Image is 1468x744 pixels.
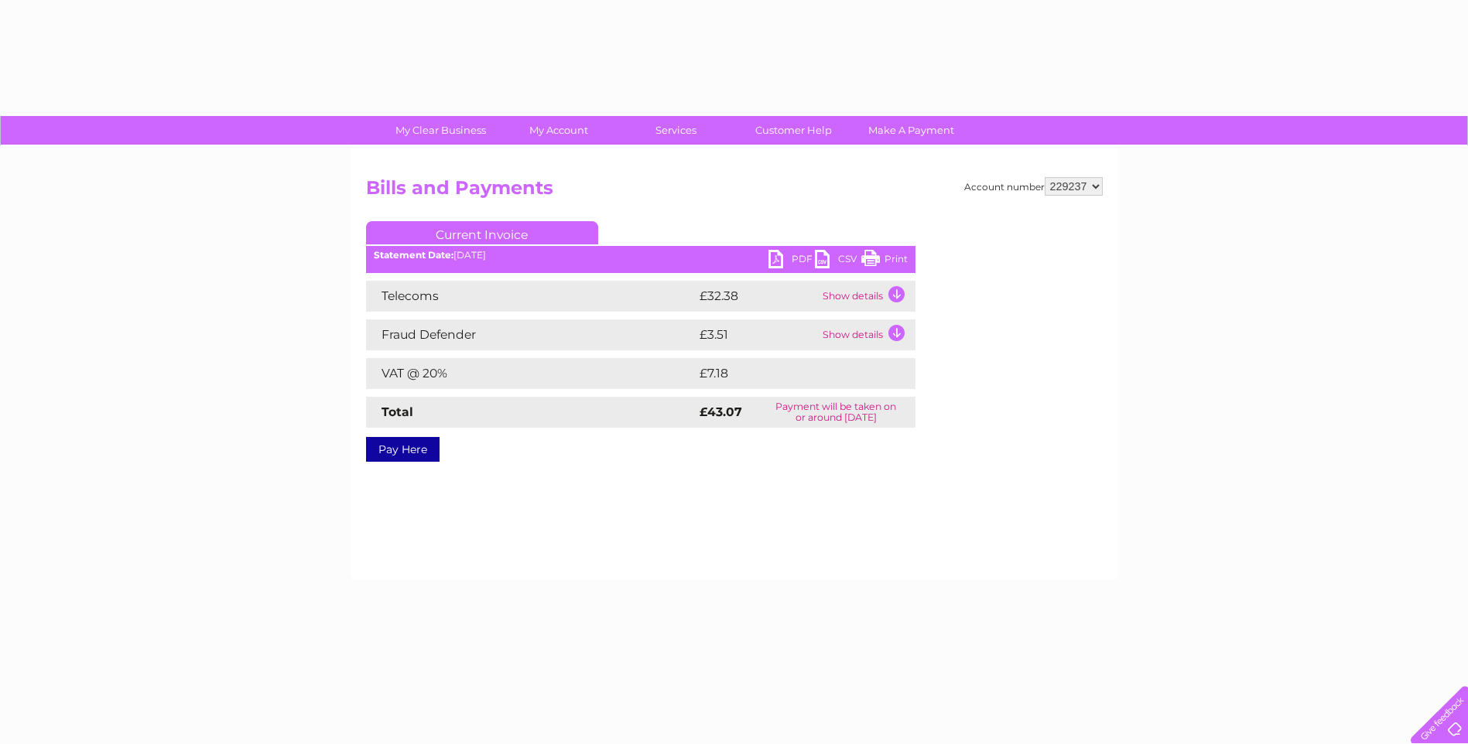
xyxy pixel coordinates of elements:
td: Show details [819,281,915,312]
a: Make A Payment [847,116,975,145]
td: Telecoms [366,281,696,312]
td: £32.38 [696,281,819,312]
td: Payment will be taken on or around [DATE] [757,397,915,428]
td: £3.51 [696,319,819,350]
a: Print [861,250,908,272]
div: Account number [964,177,1103,196]
strong: Total [382,404,413,419]
h2: Bills and Payments [366,177,1103,206]
a: PDF [768,250,815,272]
td: VAT @ 20% [366,358,696,389]
td: Show details [819,319,915,350]
a: Current Invoice [366,221,598,244]
td: Fraud Defender [366,319,696,350]
strong: £43.07 [700,404,742,419]
a: Pay Here [366,437,440,462]
div: [DATE] [366,250,915,261]
b: Statement Date: [374,249,453,261]
a: My Account [494,116,622,145]
td: £7.18 [696,358,877,389]
a: Services [612,116,740,145]
a: Customer Help [730,116,857,145]
a: My Clear Business [377,116,505,145]
a: CSV [815,250,861,272]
